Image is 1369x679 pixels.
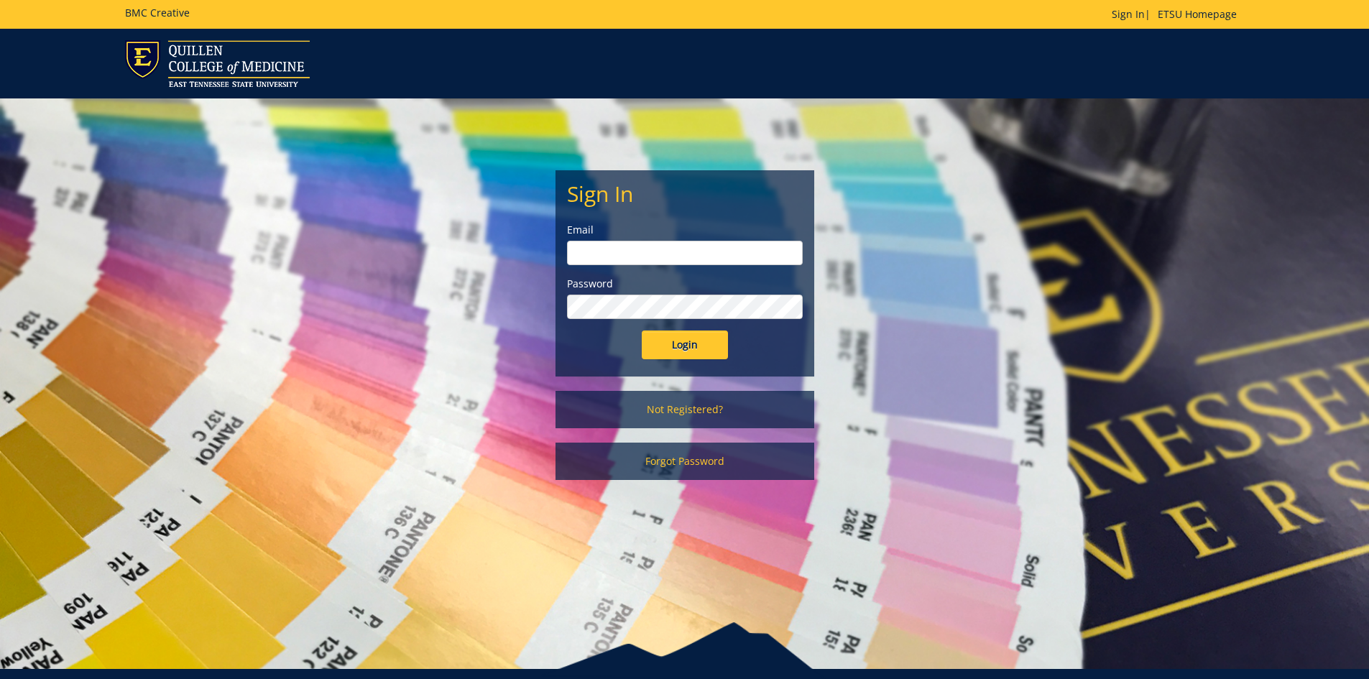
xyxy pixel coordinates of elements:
input: Login [642,331,728,359]
a: Not Registered? [556,391,814,428]
a: ETSU Homepage [1151,7,1244,21]
label: Email [567,223,803,237]
a: Forgot Password [556,443,814,480]
h2: Sign In [567,182,803,205]
p: | [1112,7,1244,22]
h5: BMC Creative [125,7,190,18]
img: ETSU logo [125,40,310,87]
a: Sign In [1112,7,1145,21]
label: Password [567,277,803,291]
